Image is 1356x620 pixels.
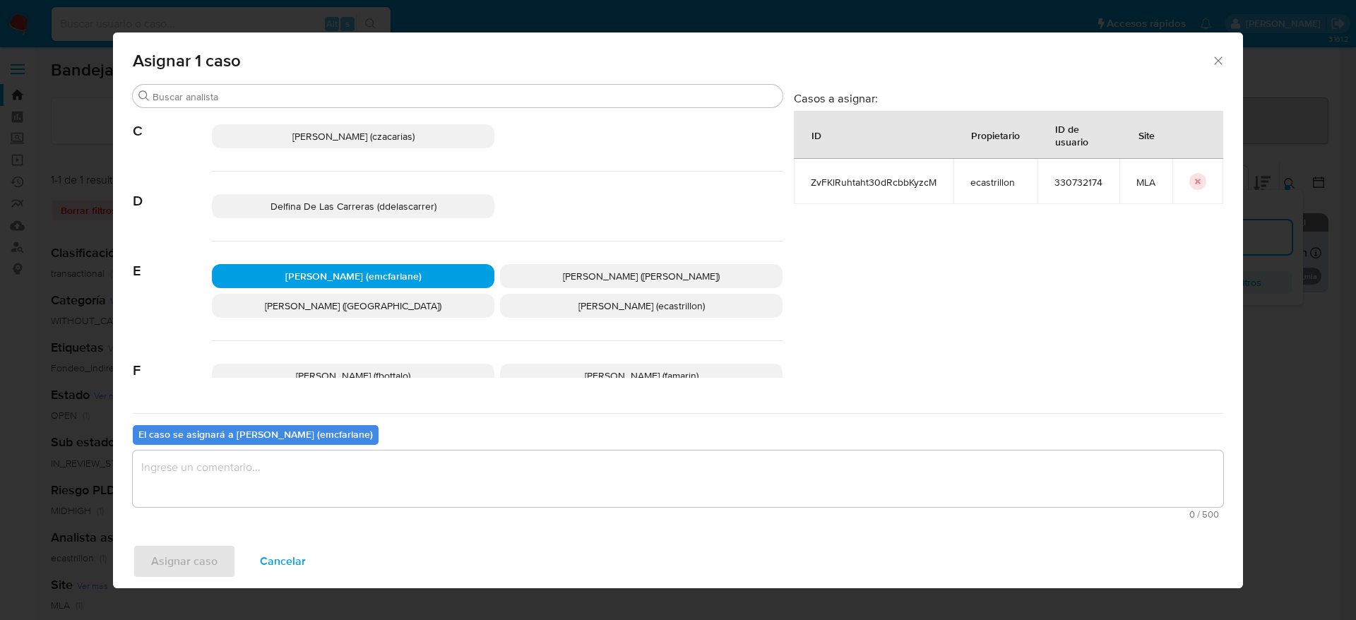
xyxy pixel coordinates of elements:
[133,341,212,379] span: F
[270,199,436,213] span: Delfina De Las Carreras (ddelascarrer)
[1122,118,1172,152] div: Site
[113,32,1243,588] div: assign-modal
[1189,173,1206,190] button: icon-button
[500,264,783,288] div: [PERSON_NAME] ([PERSON_NAME])
[138,427,373,441] b: El caso se asignará a [PERSON_NAME] (emcfarlane)
[1211,54,1224,66] button: Cerrar ventana
[585,369,698,383] span: [PERSON_NAME] (famarin)
[563,269,720,283] span: [PERSON_NAME] ([PERSON_NAME])
[212,364,494,388] div: [PERSON_NAME] (fbottalo)
[133,242,212,280] span: E
[794,91,1223,105] h3: Casos a asignar:
[137,510,1219,519] span: Máximo 500 caracteres
[296,369,410,383] span: [PERSON_NAME] (fbottalo)
[138,90,150,102] button: Buscar
[260,546,306,577] span: Cancelar
[970,176,1021,189] span: ecastrillon
[795,118,838,152] div: ID
[1054,176,1102,189] span: 330732174
[212,264,494,288] div: [PERSON_NAME] (emcfarlane)
[265,299,441,313] span: [PERSON_NAME] ([GEOGRAPHIC_DATA])
[1038,112,1119,158] div: ID de usuario
[242,544,324,578] button: Cancelar
[954,118,1037,152] div: Propietario
[133,102,212,140] span: C
[212,294,494,318] div: [PERSON_NAME] ([GEOGRAPHIC_DATA])
[133,52,1211,69] span: Asignar 1 caso
[212,124,494,148] div: [PERSON_NAME] (czacarias)
[811,176,936,189] span: ZvFKlRuhtaht30dRcbbKyzcM
[578,299,705,313] span: [PERSON_NAME] (ecastrillon)
[500,364,783,388] div: [PERSON_NAME] (famarin)
[500,294,783,318] div: [PERSON_NAME] (ecastrillon)
[153,90,777,103] input: Buscar analista
[292,129,415,143] span: [PERSON_NAME] (czacarias)
[133,172,212,210] span: D
[212,194,494,218] div: Delfina De Las Carreras (ddelascarrer)
[285,269,422,283] span: [PERSON_NAME] (emcfarlane)
[1136,176,1155,189] span: MLA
